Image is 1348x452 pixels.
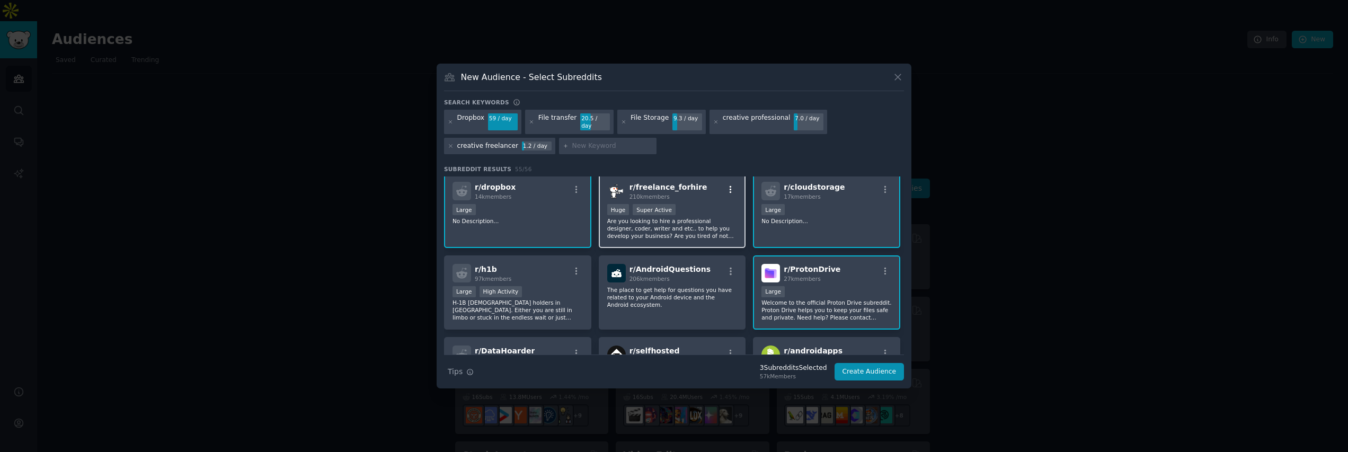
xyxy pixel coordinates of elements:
span: r/ DataHoarder [475,347,535,355]
img: AndroidQuestions [607,264,626,282]
p: The place to get help for questions you have related to your Android device and the Android ecosy... [607,286,738,308]
div: High Activity [480,286,522,297]
img: selfhosted [607,345,626,364]
span: 27k members [784,276,820,282]
div: 7.0 / day [794,113,823,123]
img: ProtonDrive [761,264,780,282]
img: freelance_forhire [607,182,626,200]
div: 3 Subreddit s Selected [760,364,827,373]
span: 210k members [629,193,670,200]
div: Super Active [633,204,676,215]
span: 14k members [475,193,511,200]
span: 97k members [475,276,511,282]
div: 59 / day [488,113,518,123]
span: r/ ProtonDrive [784,265,840,273]
div: creative freelancer [457,141,519,151]
input: New Keyword [572,141,653,151]
p: H-1B [DEMOGRAPHIC_DATA] holders in [GEOGRAPHIC_DATA]. Either you are still in limbo or stuck in t... [453,299,583,321]
h3: New Audience - Select Subreddits [461,72,602,83]
span: r/ h1b [475,265,497,273]
p: Welcome to the official Proton Drive subreddit. Proton Drive helps you to keep your files safe an... [761,299,892,321]
span: 17k members [784,193,820,200]
div: 20.5 / day [580,113,610,130]
div: Large [453,286,476,297]
div: 57k Members [760,373,827,380]
span: r/ selfhosted [629,347,680,355]
button: Create Audience [835,363,904,381]
span: r/ cloudstorage [784,183,845,191]
span: Subreddit Results [444,165,511,173]
span: 206k members [629,276,670,282]
img: androidapps [761,345,780,364]
h3: Search keywords [444,99,509,106]
div: File Storage [631,113,669,130]
button: Tips [444,362,477,381]
div: Large [761,286,785,297]
span: r/ androidapps [784,347,843,355]
div: File transfer [538,113,577,130]
p: No Description... [453,217,583,225]
div: Dropbox [457,113,485,130]
span: 55 / 56 [515,166,532,172]
span: r/ dropbox [475,183,516,191]
div: Huge [607,204,629,215]
div: Large [761,204,785,215]
span: r/ AndroidQuestions [629,265,711,273]
span: r/ freelance_forhire [629,183,707,191]
span: Tips [448,366,463,377]
div: 1.2 / day [522,141,552,151]
p: No Description... [761,217,892,225]
p: Are you looking to hire a professional designer, coder, writer and etc.. to help you develop your... [607,217,738,240]
div: 9.3 / day [672,113,702,123]
div: creative professional [723,113,791,130]
div: Large [453,204,476,215]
